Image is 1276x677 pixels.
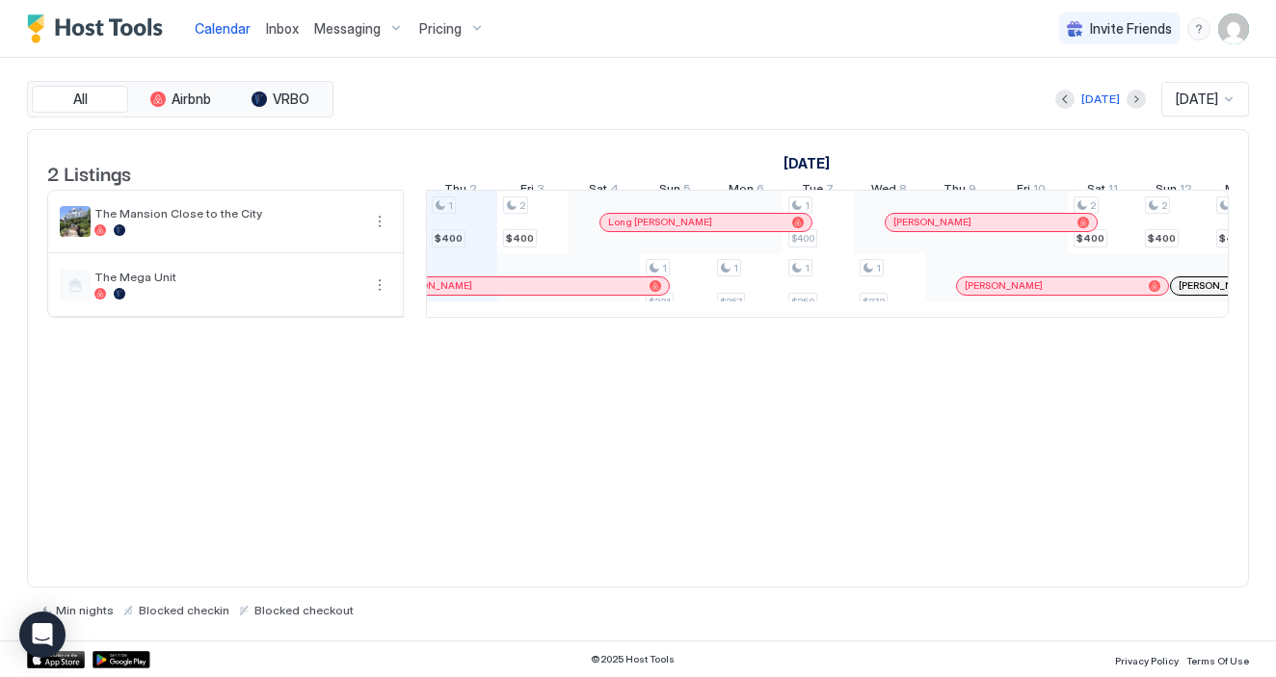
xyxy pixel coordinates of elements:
[584,177,624,205] a: October 4, 2025
[1161,199,1167,212] span: 2
[969,181,976,201] span: 9
[610,181,619,201] span: 4
[1187,17,1210,40] div: menu
[519,199,525,212] span: 2
[32,86,128,113] button: All
[1148,232,1176,245] span: $400
[805,262,810,274] span: 1
[172,91,211,108] span: Airbnb
[802,181,823,201] span: Tue
[779,149,835,177] a: October 1, 2025
[1078,88,1123,111] button: [DATE]
[1087,181,1105,201] span: Sat
[94,206,360,221] span: The Mansion Close to the City
[56,603,114,617] span: Min nights
[1186,649,1249,669] a: Terms Of Use
[1090,199,1096,212] span: 2
[866,177,912,205] a: October 8, 2025
[27,651,85,668] a: App Store
[516,177,549,205] a: October 3, 2025
[73,91,88,108] span: All
[448,199,453,212] span: 1
[254,603,354,617] span: Blocked checkout
[965,279,1043,292] span: [PERSON_NAME]
[419,20,462,38] span: Pricing
[537,181,545,201] span: 3
[876,262,881,274] span: 1
[1055,90,1075,109] button: Previous month
[826,181,834,201] span: 7
[47,158,131,187] span: 2 Listings
[662,262,667,274] span: 1
[435,232,463,245] span: $400
[469,181,477,201] span: 2
[683,181,691,201] span: 5
[368,210,391,233] div: menu
[871,181,896,201] span: Wed
[1115,649,1179,669] a: Privacy Policy
[1156,181,1177,201] span: Sun
[506,232,534,245] span: $400
[444,181,466,201] span: Thu
[314,20,381,38] span: Messaging
[132,86,228,113] button: Airbnb
[1115,655,1179,666] span: Privacy Policy
[27,81,333,117] div: tab-group
[589,181,607,201] span: Sat
[797,177,838,205] a: October 7, 2025
[1176,91,1218,108] span: [DATE]
[266,20,299,37] span: Inbox
[899,181,907,201] span: 8
[520,181,534,201] span: Fri
[724,177,769,205] a: October 6, 2025
[93,651,150,668] a: Google Play Store
[729,181,754,201] span: Mon
[27,14,172,43] a: Host Tools Logo
[1218,13,1249,44] div: User profile
[368,210,391,233] button: More options
[608,216,712,228] span: Long [PERSON_NAME]
[1225,181,1250,201] span: Mon
[1179,279,1257,292] span: [PERSON_NAME]
[791,232,814,245] span: $400
[1220,177,1270,205] a: October 13, 2025
[591,653,675,665] span: © 2025 Host Tools
[757,181,764,201] span: 6
[1127,90,1146,109] button: Next month
[439,177,482,205] a: October 2, 2025
[1012,177,1050,205] a: October 10, 2025
[659,181,680,201] span: Sun
[863,296,885,308] span: $372
[94,270,360,284] span: The Mega Unit
[893,216,971,228] span: [PERSON_NAME]
[266,18,299,39] a: Inbox
[1186,655,1249,666] span: Terms Of Use
[368,273,391,297] button: More options
[19,612,66,658] div: Open Intercom Messenger
[1108,181,1118,201] span: 11
[791,296,814,308] span: $359
[1151,177,1197,205] a: October 12, 2025
[1090,20,1172,38] span: Invite Friends
[649,296,671,308] span: $331
[944,181,966,201] span: Thu
[60,206,91,237] div: listing image
[939,177,981,205] a: October 9, 2025
[232,86,329,113] button: VRBO
[195,20,251,37] span: Calendar
[1033,181,1046,201] span: 10
[720,296,742,308] span: $357
[139,603,229,617] span: Blocked checkin
[1077,232,1104,245] span: $400
[654,177,696,205] a: October 5, 2025
[1219,232,1247,245] span: $400
[1017,181,1030,201] span: Fri
[394,279,472,292] span: [PERSON_NAME]
[195,18,251,39] a: Calendar
[273,91,309,108] span: VRBO
[1180,181,1192,201] span: 12
[1081,91,1120,108] div: [DATE]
